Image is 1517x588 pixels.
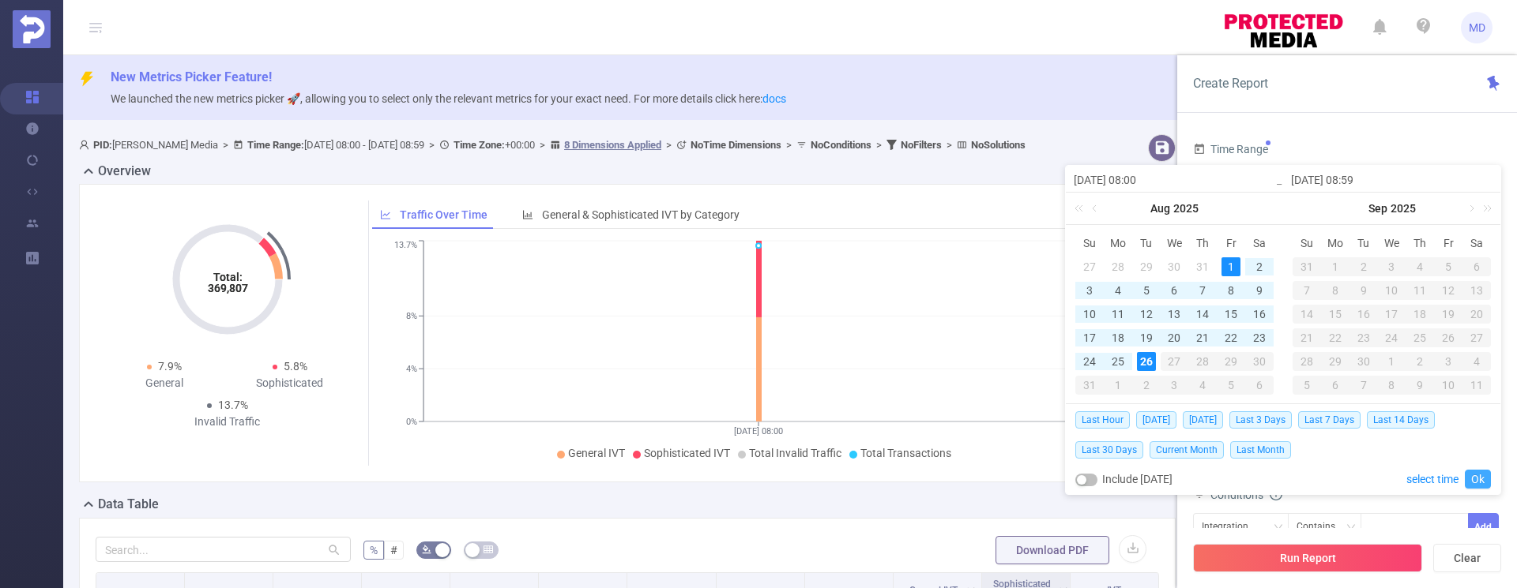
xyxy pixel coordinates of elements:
span: Mo [1104,236,1132,250]
td: August 31, 2025 [1293,255,1321,279]
div: 4 [1109,281,1127,300]
td: October 6, 2025 [1321,373,1349,397]
span: New Metrics Picker Feature! [111,69,272,84]
div: 21 [1293,328,1321,347]
td: July 27, 2025 [1075,255,1104,279]
td: October 3, 2025 [1434,350,1462,373]
input: End date [1291,170,1493,189]
div: 20 [1462,305,1491,324]
input: Search... [96,537,351,562]
span: MD [1469,12,1485,43]
td: October 5, 2025 [1293,373,1321,397]
span: # [390,544,397,556]
td: August 30, 2025 [1245,350,1274,373]
td: September 13, 2025 [1462,279,1491,302]
span: Last 14 Days [1367,411,1435,429]
div: 19 [1434,305,1462,324]
div: 4 [1462,352,1491,371]
td: October 4, 2025 [1462,350,1491,373]
i: icon: down [1274,522,1283,534]
span: Last 30 Days [1075,441,1143,459]
td: August 18, 2025 [1104,326,1132,350]
button: Download PDF [996,536,1109,564]
i: icon: bar-chart [522,209,533,220]
td: October 10, 2025 [1434,373,1462,397]
td: September 2, 2025 [1349,255,1378,279]
span: Time Range [1193,143,1268,155]
div: 28 [1109,257,1127,276]
td: August 13, 2025 [1161,302,1189,326]
th: Sat [1245,231,1274,255]
tspan: 369,807 [207,282,247,294]
td: August 23, 2025 [1245,326,1274,350]
div: 3 [1161,376,1189,395]
div: 26 [1137,352,1156,371]
div: General [102,375,228,391]
th: Sat [1462,231,1491,255]
div: 13 [1462,281,1491,300]
a: 2025 [1389,193,1417,224]
td: August 28, 2025 [1188,350,1217,373]
span: Su [1075,236,1104,250]
div: 9 [1406,376,1434,395]
div: 23 [1250,328,1269,347]
td: September 11, 2025 [1406,279,1434,302]
span: General IVT [568,447,625,459]
td: September 16, 2025 [1349,302,1378,326]
td: August 7, 2025 [1188,279,1217,302]
span: Su [1293,236,1321,250]
a: Next year (Control + right) [1474,193,1495,224]
div: 13 [1165,305,1184,324]
td: August 31, 2025 [1075,373,1104,397]
td: September 5, 2025 [1434,255,1462,279]
span: Sa [1245,236,1274,250]
i: icon: bg-colors [422,545,431,554]
h2: Overview [98,162,151,181]
td: September 22, 2025 [1321,326,1349,350]
td: August 2, 2025 [1245,255,1274,279]
div: 27 [1161,352,1189,371]
div: 2 [1349,257,1378,276]
div: 5 [1434,257,1462,276]
td: August 9, 2025 [1245,279,1274,302]
div: 11 [1406,281,1434,300]
span: > [871,139,886,151]
span: Current Month [1150,441,1224,459]
span: Traffic Over Time [400,208,487,221]
td: October 7, 2025 [1349,373,1378,397]
td: August 11, 2025 [1104,302,1132,326]
tspan: [DATE] 08:00 [734,426,783,436]
td: September 15, 2025 [1321,302,1349,326]
td: October 1, 2025 [1378,350,1406,373]
i: icon: line-chart [380,209,391,220]
a: Aug [1149,193,1172,224]
div: 25 [1109,352,1127,371]
td: September 2, 2025 [1132,373,1161,397]
th: Sun [1075,231,1104,255]
div: Contains [1297,514,1346,540]
div: 11 [1109,305,1127,324]
div: 10 [1378,281,1406,300]
i: icon: info-circle [1270,488,1282,500]
span: > [535,139,550,151]
span: % [370,544,378,556]
td: September 25, 2025 [1406,326,1434,350]
td: October 2, 2025 [1406,350,1434,373]
b: No Filters [901,139,942,151]
span: Last Month [1230,441,1291,459]
td: August 22, 2025 [1217,326,1245,350]
div: 29 [1321,352,1349,371]
div: 18 [1406,305,1434,324]
button: Add [1468,513,1499,541]
h2: Data Table [98,495,159,514]
div: 12 [1137,305,1156,324]
div: 31 [1075,376,1104,395]
i: icon: table [484,545,493,554]
span: Th [1188,236,1217,250]
span: Tu [1349,236,1378,250]
div: 31 [1293,257,1321,276]
span: [PERSON_NAME] Media [DATE] 08:00 - [DATE] 08:59 +00:00 [79,139,1026,151]
div: Invalid Traffic [164,414,290,430]
div: 3 [1080,281,1099,300]
div: 29 [1217,352,1245,371]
